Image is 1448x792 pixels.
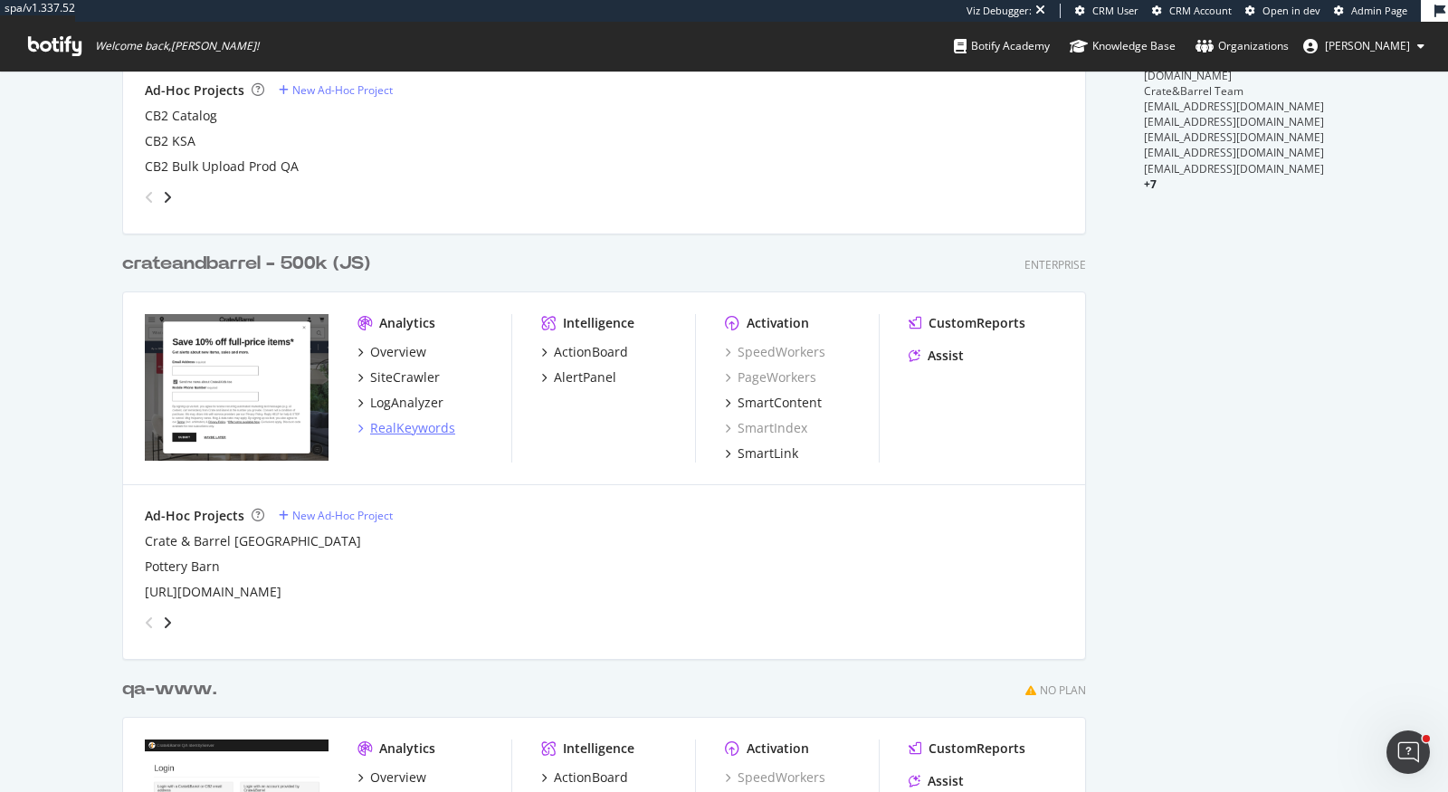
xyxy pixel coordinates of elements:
[738,394,822,412] div: SmartContent
[357,343,426,361] a: Overview
[725,768,825,787] a: SpeedWorkers
[725,444,798,463] a: SmartLink
[1040,682,1086,698] div: No Plan
[954,22,1050,71] a: Botify Academy
[279,508,393,523] a: New Ad-Hoc Project
[747,740,809,758] div: Activation
[1070,37,1176,55] div: Knowledge Base
[929,740,1025,758] div: CustomReports
[541,343,628,361] a: ActionBoard
[563,740,634,758] div: Intelligence
[725,343,825,361] a: SpeedWorkers
[370,768,426,787] div: Overview
[379,740,435,758] div: Analytics
[161,614,174,632] div: angle-right
[138,608,161,637] div: angle-left
[1024,257,1086,272] div: Enterprise
[357,768,426,787] a: Overview
[554,343,628,361] div: ActionBoard
[357,419,455,437] a: RealKeywords
[909,314,1025,332] a: CustomReports
[279,82,393,98] a: New Ad-Hoc Project
[909,772,964,790] a: Assist
[909,740,1025,758] a: CustomReports
[161,188,174,206] div: angle-right
[145,132,195,150] a: CB2 KSA
[145,558,220,576] a: Pottery Barn
[554,768,628,787] div: ActionBoard
[1144,83,1326,99] div: Crate&Barrel Team
[1070,22,1176,71] a: Knowledge Base
[370,419,455,437] div: RealKeywords
[1169,4,1232,17] span: CRM Account
[145,107,217,125] a: CB2 Catalog
[738,444,798,463] div: SmartLink
[1144,177,1157,192] span: + 7
[1289,32,1439,61] button: [PERSON_NAME]
[1092,4,1138,17] span: CRM User
[725,419,807,437] a: SmartIndex
[145,507,244,525] div: Ad-Hoc Projects
[909,347,964,365] a: Assist
[379,314,435,332] div: Analytics
[1262,4,1320,17] span: Open in dev
[725,368,816,386] a: PageWorkers
[1144,99,1324,114] span: [EMAIL_ADDRESS][DOMAIN_NAME]
[370,394,443,412] div: LogAnalyzer
[1075,4,1138,18] a: CRM User
[370,368,440,386] div: SiteCrawler
[747,314,809,332] div: Activation
[292,508,393,523] div: New Ad-Hoc Project
[122,251,370,277] div: crateandbarrel - 500k (JS)
[145,157,299,176] a: CB2 Bulk Upload Prod QA
[954,37,1050,55] div: Botify Academy
[95,39,259,53] span: Welcome back, [PERSON_NAME] !
[145,583,281,601] a: [URL][DOMAIN_NAME]
[357,368,440,386] a: SiteCrawler
[370,343,426,361] div: Overview
[928,347,964,365] div: Assist
[563,314,634,332] div: Intelligence
[541,768,628,787] a: ActionBoard
[928,772,964,790] div: Assist
[145,532,361,550] a: Crate & Barrel [GEOGRAPHIC_DATA]
[1144,145,1324,160] span: [EMAIL_ADDRESS][DOMAIN_NAME]
[122,676,216,702] div: qa-www.
[929,314,1025,332] div: CustomReports
[1144,161,1324,177] span: [EMAIL_ADDRESS][DOMAIN_NAME]
[1325,38,1410,53] span: adrianna
[967,4,1032,18] div: Viz Debugger:
[122,251,377,277] a: crateandbarrel - 500k (JS)
[145,314,329,461] img: crateandbarrel.com
[1334,4,1407,18] a: Admin Page
[145,81,244,100] div: Ad-Hoc Projects
[725,394,822,412] a: SmartContent
[1351,4,1407,17] span: Admin Page
[1144,129,1324,145] span: [EMAIL_ADDRESS][DOMAIN_NAME]
[1196,22,1289,71] a: Organizations
[138,183,161,212] div: angle-left
[1245,4,1320,18] a: Open in dev
[357,394,443,412] a: LogAnalyzer
[554,368,616,386] div: AlertPanel
[1152,4,1232,18] a: CRM Account
[1144,114,1324,129] span: [EMAIL_ADDRESS][DOMAIN_NAME]
[541,368,616,386] a: AlertPanel
[292,82,393,98] div: New Ad-Hoc Project
[122,676,224,702] a: qa-www.
[1196,37,1289,55] div: Organizations
[1386,730,1430,774] iframe: Intercom live chat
